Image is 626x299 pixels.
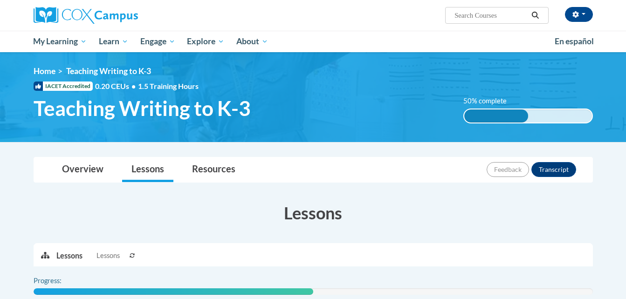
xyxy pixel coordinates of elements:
[140,36,175,47] span: Engage
[95,81,138,91] span: 0.20 CEUs
[53,157,113,182] a: Overview
[230,31,274,52] a: About
[555,36,594,46] span: En español
[34,7,211,24] a: Cox Campus
[236,36,268,47] span: About
[487,162,529,177] button: Feedback
[56,251,83,261] p: Lessons
[34,96,251,121] span: Teaching Writing to K-3
[454,10,528,21] input: Search Courses
[183,157,245,182] a: Resources
[122,157,173,182] a: Lessons
[34,82,93,91] span: IACET Accredited
[549,32,600,51] a: En español
[134,31,181,52] a: Engage
[34,7,138,24] img: Cox Campus
[33,36,87,47] span: My Learning
[28,31,93,52] a: My Learning
[565,7,593,22] button: Account Settings
[531,162,576,177] button: Transcript
[187,36,224,47] span: Explore
[34,276,87,286] label: Progress:
[99,36,128,47] span: Learn
[464,109,528,122] div: 50% complete
[34,66,55,76] a: Home
[181,31,230,52] a: Explore
[93,31,134,52] a: Learn
[20,31,607,52] div: Main menu
[138,82,199,90] span: 1.5 Training Hours
[463,96,517,106] label: 50% complete
[66,66,151,76] span: Teaching Writing to K-3
[96,251,120,261] span: Lessons
[131,82,136,90] span: •
[528,10,542,21] button: Search
[34,201,593,224] h3: Lessons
